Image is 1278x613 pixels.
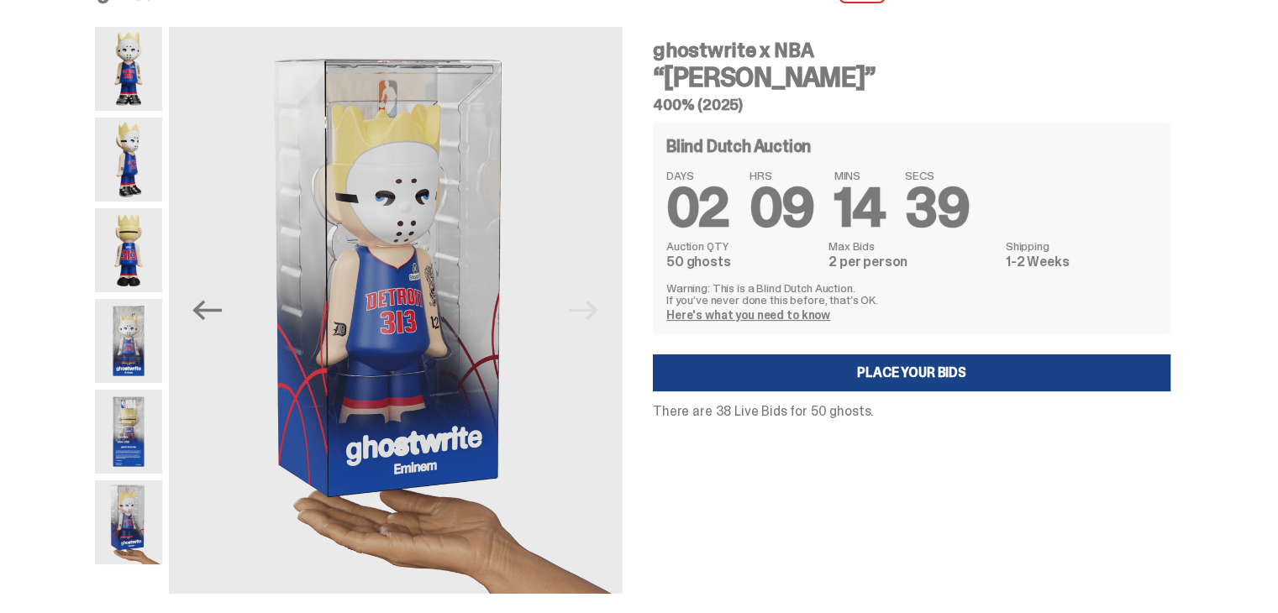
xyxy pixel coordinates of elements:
[666,170,729,181] span: DAYS
[828,240,996,252] dt: Max Bids
[95,118,162,202] img: Copy%20of%20Eminem_NBA_400_3.png
[666,255,818,269] dd: 50 ghosts
[653,354,1170,391] a: Place your Bids
[653,64,1170,91] h3: “[PERSON_NAME]”
[1006,240,1157,252] dt: Shipping
[95,299,162,383] img: Eminem_NBA_400_12.png
[189,292,226,329] button: Previous
[905,170,969,181] span: SECS
[666,138,811,155] h4: Blind Dutch Auction
[666,282,1157,306] p: Warning: This is a Blind Dutch Auction. If you’ve never done this before, that’s OK.
[1006,255,1157,269] dd: 1-2 Weeks
[95,390,162,474] img: Eminem_NBA_400_13.png
[653,97,1170,113] h5: 400% (2025)
[95,208,162,292] img: Copy%20of%20Eminem_NBA_400_6.png
[666,240,818,252] dt: Auction QTY
[95,27,162,111] img: Copy%20of%20Eminem_NBA_400_1.png
[749,173,814,243] span: 09
[653,40,1170,60] h4: ghostwrite x NBA
[95,480,162,564] img: eminem%20scale.png
[666,307,830,322] a: Here's what you need to know
[828,255,996,269] dd: 2 per person
[169,27,623,594] img: eminem%20scale.png
[666,173,729,243] span: 02
[653,405,1170,418] p: There are 38 Live Bids for 50 ghosts.
[905,173,969,243] span: 39
[834,170,886,181] span: MINS
[749,170,814,181] span: HRS
[834,173,886,243] span: 14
